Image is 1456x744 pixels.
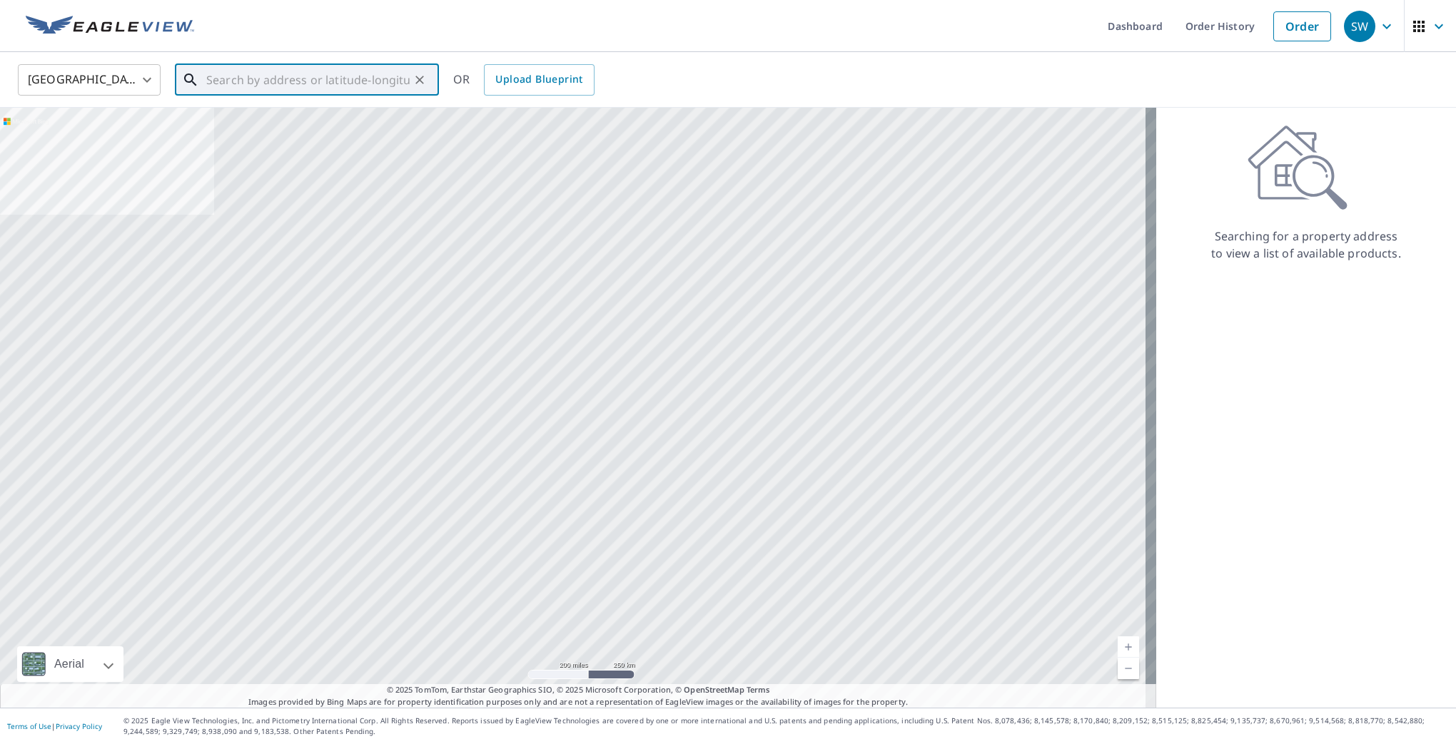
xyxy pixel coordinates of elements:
a: Current Level 5, Zoom Out [1118,658,1139,679]
a: Terms [747,684,770,695]
a: OpenStreetMap [684,684,744,695]
input: Search by address or latitude-longitude [206,60,410,100]
span: © 2025 TomTom, Earthstar Geographics SIO, © 2025 Microsoft Corporation, © [387,684,770,696]
span: Upload Blueprint [495,71,582,88]
p: © 2025 Eagle View Technologies, Inc. and Pictometry International Corp. All Rights Reserved. Repo... [123,715,1449,737]
div: [GEOGRAPHIC_DATA] [18,60,161,100]
p: Searching for a property address to view a list of available products. [1210,228,1402,262]
button: Clear [410,70,430,90]
img: EV Logo [26,16,194,37]
div: SW [1344,11,1375,42]
div: Aerial [17,646,123,682]
a: Terms of Use [7,721,51,731]
div: OR [453,64,595,96]
a: Order [1273,11,1331,41]
div: Aerial [50,646,89,682]
a: Upload Blueprint [484,64,594,96]
a: Privacy Policy [56,721,102,731]
p: | [7,722,102,730]
a: Current Level 5, Zoom In [1118,636,1139,658]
